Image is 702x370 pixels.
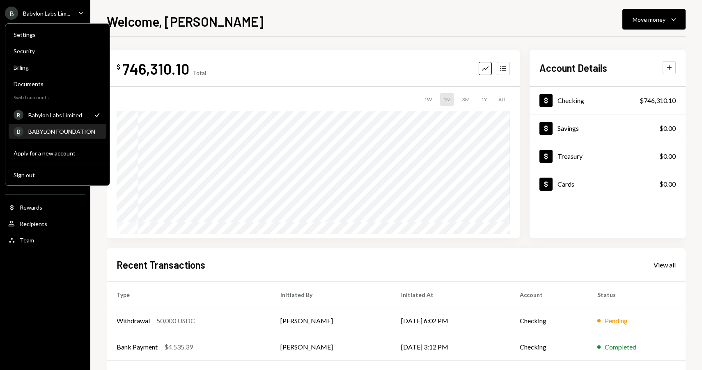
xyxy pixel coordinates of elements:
div: Babylon Labs Limited [28,112,88,119]
a: BBABYLON FOUNDATION [9,124,106,139]
div: B [5,7,18,20]
div: Savings [557,124,579,132]
div: Completed [605,342,636,352]
div: 50,000 USDC [156,316,195,326]
div: Move money [633,15,665,24]
a: Billing [9,60,106,75]
div: Apply for a new account [14,150,101,157]
button: Sign out [9,168,106,183]
div: Recipients [20,220,47,227]
div: Team [20,237,34,244]
td: Checking [510,308,587,334]
a: Security [9,43,106,58]
a: View all [654,260,676,269]
td: [DATE] 6:02 PM [391,308,510,334]
h2: Recent Transactions [117,258,205,272]
div: Switch accounts [5,93,110,100]
div: Withdrawal [117,316,150,326]
div: $0.00 [659,123,676,133]
div: $0.00 [659,151,676,161]
th: Account [510,281,587,308]
div: ALL [495,93,510,106]
div: 1M [440,93,454,106]
td: [DATE] 3:12 PM [391,334,510,360]
div: Cards [557,180,574,188]
div: Documents [14,80,101,87]
a: Checking$746,310.10 [530,87,686,114]
div: Treasury [557,152,583,160]
div: $ [117,63,121,71]
a: Rewards [5,200,85,215]
div: 1W [421,93,435,106]
a: Recipients [5,216,85,231]
div: Bank Payment [117,342,158,352]
button: Apply for a new account [9,146,106,161]
div: View all [654,261,676,269]
th: Initiated At [391,281,510,308]
a: Savings$0.00 [530,114,686,142]
td: [PERSON_NAME] [271,308,391,334]
a: Cards$0.00 [530,170,686,198]
div: Checking [557,96,584,104]
td: [PERSON_NAME] [271,334,391,360]
h2: Account Details [539,61,607,75]
div: $746,310.10 [640,96,676,105]
div: 3M [459,93,473,106]
div: Settings [14,31,101,38]
h1: Welcome, [PERSON_NAME] [107,13,264,30]
div: BABYLON FOUNDATION [28,128,101,135]
div: Total [193,69,206,76]
div: $4,535.39 [164,342,193,352]
div: Billing [14,64,101,71]
a: Treasury$0.00 [530,142,686,170]
div: B [14,110,23,120]
div: 746,310.10 [122,59,189,78]
div: Sign out [14,171,101,178]
div: $0.00 [659,179,676,189]
th: Type [107,281,271,308]
th: Status [587,281,686,308]
a: Team [5,233,85,247]
a: Settings [9,27,106,42]
div: Pending [605,316,628,326]
div: 1Y [478,93,490,106]
div: B [14,127,23,137]
a: Documents [9,76,106,91]
button: Move money [622,9,686,30]
div: Babylon Labs Lim... [23,10,70,17]
div: Rewards [20,204,42,211]
td: Checking [510,334,587,360]
div: Security [14,48,101,55]
th: Initiated By [271,281,391,308]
